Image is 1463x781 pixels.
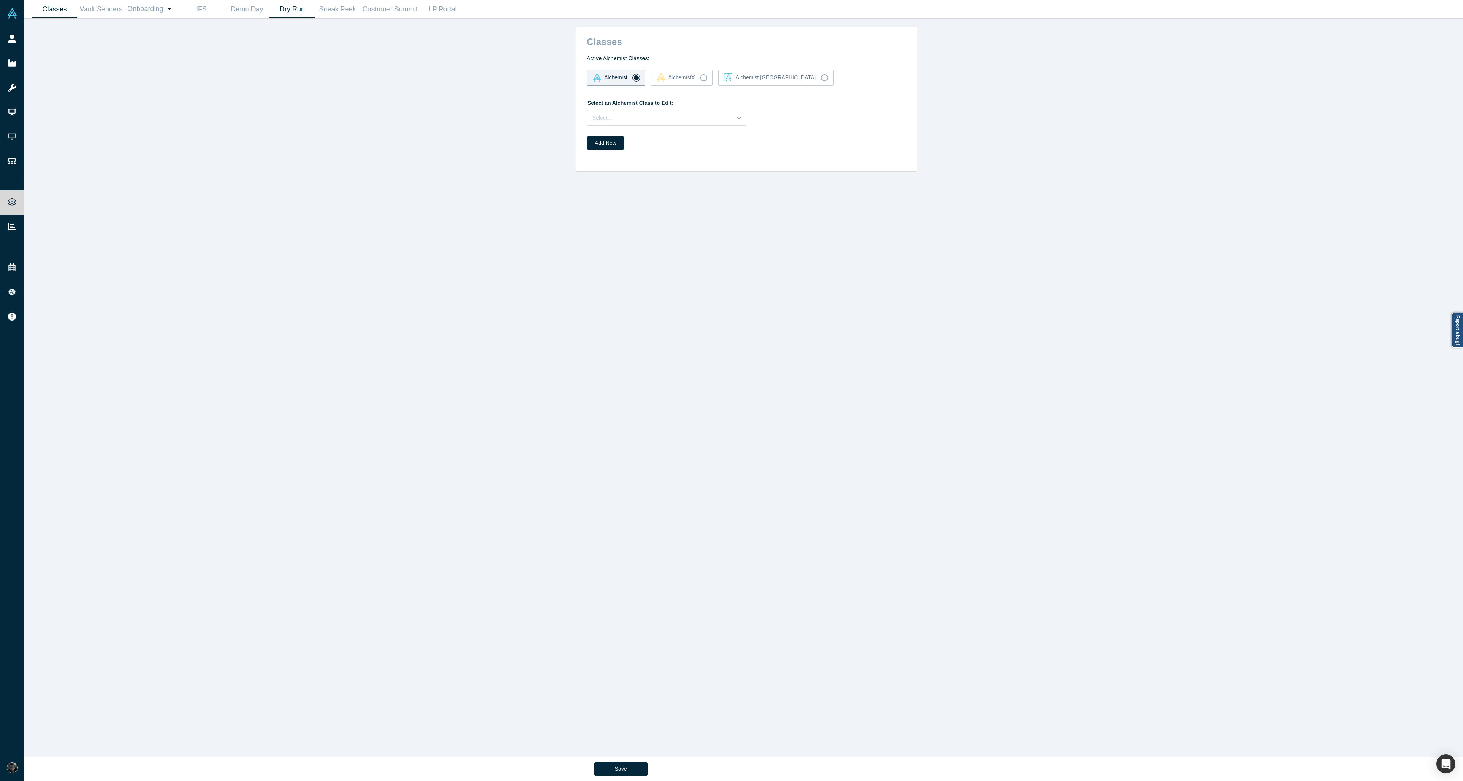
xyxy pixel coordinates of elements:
a: Report a bug! [1452,313,1463,348]
h4: Active Alchemist Classes: [587,55,906,62]
a: LP Portal [420,0,465,18]
a: Vault Senders [77,0,125,18]
a: Dry Run [269,0,315,18]
img: Alchemist Vault Logo [7,8,18,19]
a: Customer Summit [360,0,420,18]
img: alchemist_aj Vault Logo [724,73,733,82]
button: Save [594,762,648,776]
img: alchemistx Vault Logo [656,72,666,83]
h2: Classes [579,32,917,47]
div: AlchemistX [656,72,695,83]
a: IFS [179,0,224,18]
a: Classes [32,0,77,18]
div: Alchemist [592,73,627,82]
label: Select an Alchemist Class to Edit: [587,96,673,107]
a: Sneak Peek [315,0,360,18]
a: Onboarding [125,0,179,18]
button: Add New [587,136,624,150]
img: alchemist Vault Logo [592,73,602,82]
div: Alchemist [GEOGRAPHIC_DATA] [724,73,816,82]
img: Rami Chousein's Account [7,762,18,773]
a: Demo Day [224,0,269,18]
